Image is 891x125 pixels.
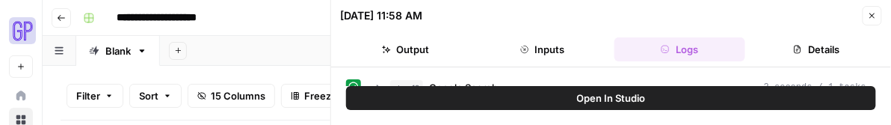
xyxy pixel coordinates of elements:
span: Freeze Columns [304,88,381,103]
a: Blank [76,36,160,66]
button: Logs [614,37,745,61]
div: Blank [105,43,131,58]
button: Freeze Columns [281,84,391,108]
span: Filter [76,88,100,103]
button: Filter [67,84,123,108]
span: 2 seconds / 1 tasks [764,81,866,94]
button: Output [340,37,471,61]
button: Inputs [477,37,608,61]
button: Open In Studio [346,86,876,110]
span: Open In Studio [577,91,646,106]
div: [DATE] 11:58 AM [340,8,422,23]
span: step_12 [390,80,423,95]
a: Home [9,84,33,108]
button: 15 Columns [188,84,275,108]
img: Growth Plays Logo [9,17,36,44]
button: Sort [129,84,182,108]
span: Sort [139,88,158,103]
span: Google Search [429,80,498,95]
span: 15 Columns [211,88,265,103]
button: Workspace: Growth Plays [9,12,33,49]
button: 2 seconds / 1 tasks [368,76,875,100]
button: Details [751,37,882,61]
